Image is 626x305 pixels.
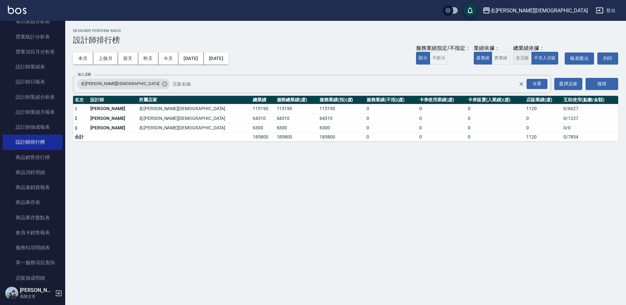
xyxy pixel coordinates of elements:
[8,6,26,14] img: Logo
[3,44,63,59] a: 營業項目月分析表
[418,133,466,141] td: 0
[20,294,53,299] p: 高階主管
[525,96,562,104] th: 店販業績(虛)
[474,45,510,52] div: 業績依據：
[492,52,510,65] button: 實業績
[466,123,525,133] td: 0
[3,225,63,240] a: 會員卡銷售報表
[137,123,251,133] td: 名[PERSON_NAME][DEMOGRAPHIC_DATA]
[3,90,63,105] a: 設計師業績分析表
[89,104,137,114] td: [PERSON_NAME]
[562,133,618,141] td: 0 / 7854
[430,52,448,65] button: 不顯示
[562,123,618,133] td: 0 / 0
[3,180,63,195] a: 商品進銷貨報表
[318,104,365,114] td: 115190
[517,80,526,89] button: Clear
[466,114,525,123] td: 0
[531,52,559,65] button: 不含入店販
[365,96,418,104] th: 服務業績(不指)(虛)
[513,45,561,52] div: 總業績依據：
[251,114,275,123] td: 64310
[490,7,588,15] div: 名[PERSON_NAME][DEMOGRAPHIC_DATA]
[275,96,318,104] th: 服務總業績(虛)
[527,79,547,89] div: 全選
[5,287,18,300] img: Person
[171,78,530,90] input: 店家名稱
[73,96,618,142] table: a dense table
[565,52,594,65] button: 報表匯出
[73,96,89,104] th: 名次
[562,96,618,104] th: 互助使用(點數/金額)
[118,52,138,65] button: 前天
[418,104,466,114] td: 0
[275,133,318,141] td: 185800
[75,106,77,111] span: 1
[525,123,562,133] td: 0
[365,104,418,114] td: 0
[89,123,137,133] td: [PERSON_NAME]
[3,105,63,120] a: 設計師業績月報表
[158,52,179,65] button: 今天
[525,114,562,123] td: 0
[3,135,63,150] a: 設計師排行榜
[525,78,549,90] button: Open
[365,133,418,141] td: 0
[318,96,365,104] th: 服務業績(指)(虛)
[251,104,275,114] td: 115190
[89,96,137,104] th: 設計師
[77,80,163,87] span: 名[PERSON_NAME][DEMOGRAPHIC_DATA]
[464,4,477,17] button: save
[138,52,158,65] button: 昨天
[137,104,251,114] td: 名[PERSON_NAME][DEMOGRAPHIC_DATA]
[3,165,63,180] a: 商品消耗明細
[416,45,470,52] div: 服務業績指定/不指定：
[3,29,63,44] a: 營業統計分析表
[318,123,365,133] td: 6300
[137,114,251,123] td: 名[PERSON_NAME][DEMOGRAPHIC_DATA]
[597,52,618,65] button: 列印
[275,123,318,133] td: 6300
[137,96,251,104] th: 所屬店家
[562,114,618,123] td: 0 / 1227
[365,123,418,133] td: 0
[3,74,63,89] a: 設計師日報表
[466,104,525,114] td: 0
[89,114,137,123] td: [PERSON_NAME]
[3,59,63,74] a: 設計師業績表
[416,52,430,65] button: 顯示
[73,52,93,65] button: 本月
[3,150,63,165] a: 商品銷售排行榜
[75,116,77,121] span: 2
[3,14,63,29] a: 每日業績分析表
[525,133,562,141] td: 1120
[466,96,525,104] th: 卡券販賣(入業績)(虛)
[418,114,466,123] td: 0
[3,210,63,225] a: 商品庫存盤點表
[593,5,618,17] button: 登出
[3,240,63,255] a: 服務扣項明細表
[513,52,531,65] button: 含店販
[3,255,63,270] a: 單一服務項目查詢
[554,78,582,90] button: 選擇店家
[3,120,63,135] a: 設計師抽成報表
[73,29,618,33] h2: Designer Perform Basic
[586,78,618,90] button: 搜尋
[251,133,275,141] td: 185800
[480,4,590,17] button: 名[PERSON_NAME][DEMOGRAPHIC_DATA]
[251,123,275,133] td: 6300
[251,96,275,104] th: 總業績
[93,52,118,65] button: 上個月
[275,114,318,123] td: 64310
[365,114,418,123] td: 0
[20,287,53,294] h5: [PERSON_NAME]
[318,133,365,141] td: 185800
[75,125,77,131] span: 3
[3,195,63,210] a: 商品庫存表
[275,104,318,114] td: 115190
[78,72,91,77] label: 加入店家
[562,104,618,114] td: 0 / 6627
[418,96,466,104] th: 卡券使用業績(虛)
[525,104,562,114] td: 1120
